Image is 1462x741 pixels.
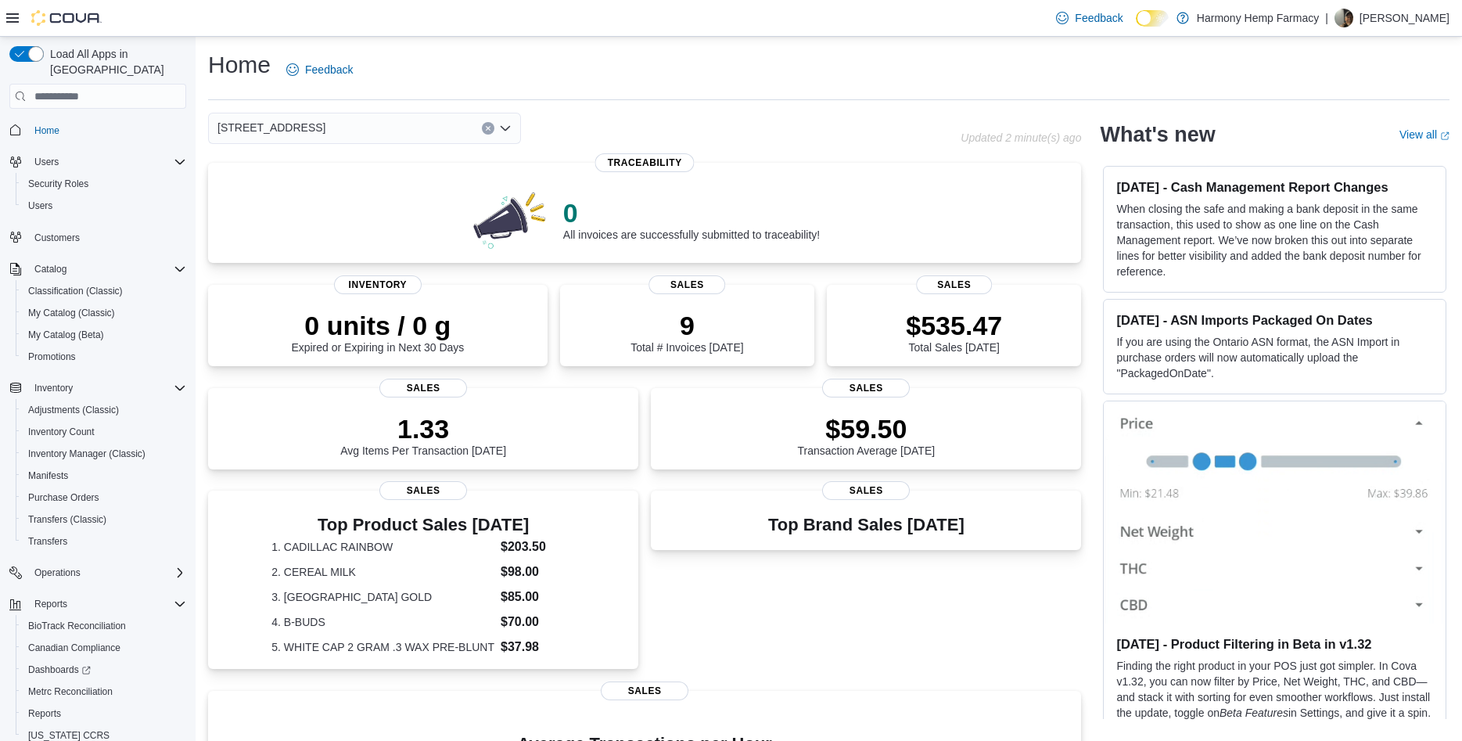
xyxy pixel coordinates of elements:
[34,382,73,394] span: Inventory
[22,638,127,657] a: Canadian Compliance
[22,510,113,529] a: Transfers (Classic)
[1136,10,1169,27] input: Dark Mode
[16,659,192,681] a: Dashboards
[482,122,494,135] button: Clear input
[34,567,81,579] span: Operations
[3,258,192,280] button: Catalog
[28,535,67,548] span: Transfers
[271,564,494,580] dt: 2. CEREAL MILK
[501,538,575,556] dd: $203.50
[28,351,76,363] span: Promotions
[961,131,1081,144] p: Updated 2 minute(s) ago
[22,304,186,322] span: My Catalog (Classic)
[22,466,74,485] a: Manifests
[16,443,192,465] button: Inventory Manager (Classic)
[906,310,1002,341] p: $535.47
[28,620,126,632] span: BioTrack Reconciliation
[28,563,87,582] button: Operations
[22,466,186,485] span: Manifests
[16,681,192,703] button: Metrc Reconciliation
[379,379,467,397] span: Sales
[271,639,494,655] dt: 5. WHITE CAP 2 GRAM .3 WAX PRE-BLUNT
[469,188,551,250] img: 0
[34,232,80,244] span: Customers
[22,510,186,529] span: Transfers (Classic)
[22,488,186,507] span: Purchase Orders
[1116,334,1433,381] p: If you are using the Ontario ASN format, the ASN Import in purchase orders will now automatically...
[28,153,186,171] span: Users
[28,595,186,613] span: Reports
[499,122,512,135] button: Open list of options
[798,413,936,444] p: $59.50
[334,275,422,294] span: Inventory
[22,488,106,507] a: Purchase Orders
[34,263,66,275] span: Catalog
[208,49,271,81] h1: Home
[28,329,104,341] span: My Catalog (Beta)
[1334,9,1353,27] div: Tommy Ward
[16,346,192,368] button: Promotions
[3,377,192,399] button: Inventory
[22,282,129,300] a: Classification (Classic)
[22,682,119,701] a: Metrc Reconciliation
[22,326,186,344] span: My Catalog (Beta)
[1116,312,1433,328] h3: [DATE] - ASN Imports Packaged On Dates
[28,307,115,319] span: My Catalog (Classic)
[1116,179,1433,195] h3: [DATE] - Cash Management Report Changes
[22,423,101,441] a: Inventory Count
[630,310,743,354] div: Total # Invoices [DATE]
[1440,131,1449,141] svg: External link
[44,46,186,77] span: Load All Apps in [GEOGRAPHIC_DATA]
[1399,128,1449,141] a: View allExternal link
[16,173,192,195] button: Security Roles
[16,487,192,509] button: Purchase Orders
[601,682,688,700] span: Sales
[22,326,110,344] a: My Catalog (Beta)
[906,310,1002,354] div: Total Sales [DATE]
[28,404,119,416] span: Adjustments (Classic)
[28,685,113,698] span: Metrc Reconciliation
[28,260,186,279] span: Catalog
[16,637,192,659] button: Canadian Compliance
[22,444,152,463] a: Inventory Manager (Classic)
[649,275,726,294] span: Sales
[22,532,74,551] a: Transfers
[379,481,467,500] span: Sales
[28,228,186,247] span: Customers
[22,682,186,701] span: Metrc Reconciliation
[28,491,99,504] span: Purchase Orders
[22,704,186,723] span: Reports
[16,465,192,487] button: Manifests
[1050,2,1129,34] a: Feedback
[28,120,186,139] span: Home
[16,703,192,725] button: Reports
[1075,10,1123,26] span: Feedback
[34,598,67,610] span: Reports
[28,228,86,247] a: Customers
[22,174,186,193] span: Security Roles
[305,62,353,77] span: Feedback
[16,421,192,443] button: Inventory Count
[28,121,66,140] a: Home
[595,153,695,172] span: Traceability
[280,54,359,85] a: Feedback
[271,589,494,605] dt: 3. [GEOGRAPHIC_DATA] GOLD
[340,413,506,444] p: 1.33
[16,324,192,346] button: My Catalog (Beta)
[291,310,464,341] p: 0 units / 0 g
[1220,707,1288,719] em: Beta Features
[22,401,186,419] span: Adjustments (Classic)
[16,280,192,302] button: Classification (Classic)
[1360,9,1449,27] p: [PERSON_NAME]
[1116,201,1433,279] p: When closing the safe and making a bank deposit in the same transaction, this used to show as one...
[822,481,910,500] span: Sales
[22,196,59,215] a: Users
[22,617,132,635] a: BioTrack Reconciliation
[501,563,575,581] dd: $98.00
[28,426,95,438] span: Inventory Count
[798,413,936,457] div: Transaction Average [DATE]
[22,304,121,322] a: My Catalog (Classic)
[3,151,192,173] button: Users
[340,413,506,457] div: Avg Items Per Transaction [DATE]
